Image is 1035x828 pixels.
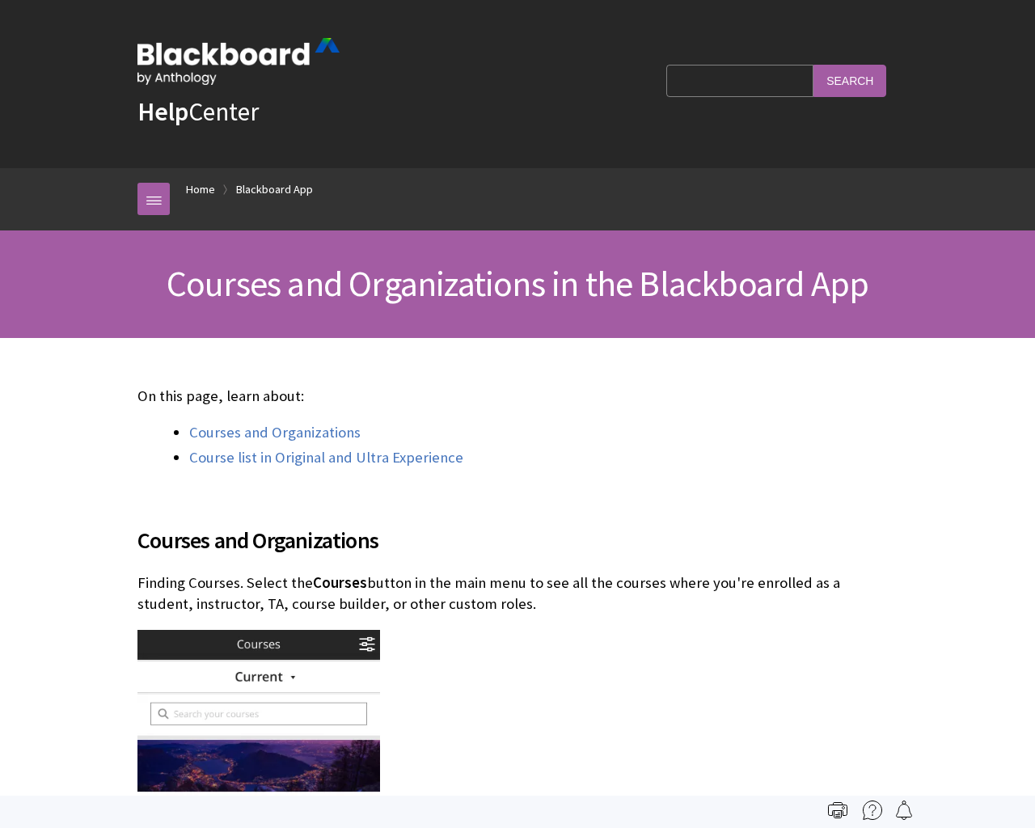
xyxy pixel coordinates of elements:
[828,801,847,820] img: Print
[137,95,259,128] a: HelpCenter
[137,572,898,615] p: Finding Courses. Select the button in the main menu to see all the courses where you're enrolled ...
[137,504,898,557] h2: Courses and Organizations
[313,573,367,592] span: Courses
[167,261,868,306] span: Courses and Organizations in the Blackboard App
[137,38,340,85] img: Blackboard by Anthology
[186,180,215,200] a: Home
[236,180,313,200] a: Blackboard App
[189,448,463,467] a: Course list in Original and Ultra Experience
[189,423,361,442] a: Courses and Organizations
[813,65,886,96] input: Search
[863,801,882,820] img: More help
[137,386,898,407] p: On this page, learn about:
[894,801,914,820] img: Follow this page
[137,95,188,128] strong: Help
